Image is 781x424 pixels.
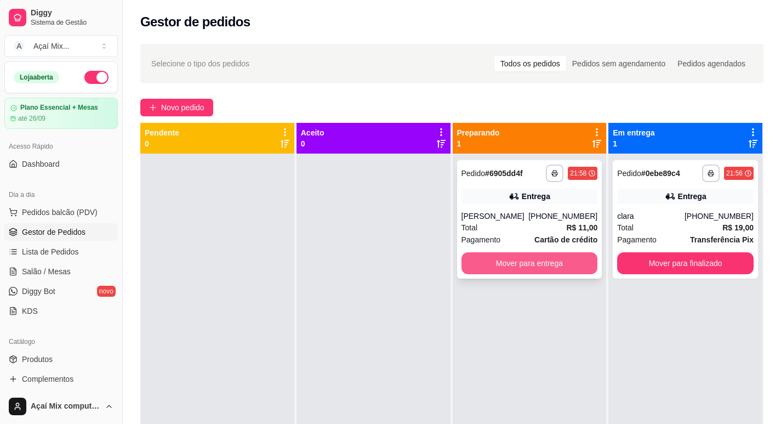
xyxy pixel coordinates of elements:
button: Mover para finalizado [617,252,754,274]
a: Complementos [4,370,118,388]
span: Diggy Bot [22,286,55,297]
span: Diggy [31,8,113,18]
a: Plano Essencial + Mesasaté 26/09 [4,98,118,129]
a: Salão / Mesas [4,263,118,280]
span: Produtos [22,354,53,365]
div: 21:58 [570,169,586,178]
button: Mover para entrega [461,252,598,274]
a: DiggySistema de Gestão [4,4,118,31]
span: Açaí Mix computador [31,402,100,411]
h2: Gestor de pedidos [140,13,250,31]
a: Gestor de Pedidos [4,223,118,241]
span: Total [461,222,478,234]
span: Pedido [617,169,641,178]
div: [PHONE_NUMBER] [528,211,597,222]
div: Açaí Mix ... [33,41,69,52]
div: Pedidos sem agendamento [566,56,671,71]
a: Diggy Botnovo [4,282,118,300]
div: Dia a dia [4,186,118,203]
div: [PERSON_NAME] [461,211,529,222]
span: KDS [22,306,38,316]
div: Catálogo [4,333,118,350]
p: Pendente [145,127,179,138]
div: [PHONE_NUMBER] [685,211,754,222]
span: Salão / Mesas [22,266,71,277]
span: Pagamento [617,234,657,246]
article: até 26/09 [18,114,45,123]
p: Preparando [457,127,500,138]
a: KDS [4,302,118,320]
div: Loja aberta [14,71,59,83]
span: A [14,41,25,52]
span: Dashboard [22,159,60,169]
div: Entrega [678,191,706,202]
strong: Cartão de crédito [534,235,597,244]
span: Sistema de Gestão [31,18,113,27]
span: Pedido [461,169,486,178]
button: Pedidos balcão (PDV) [4,203,118,221]
div: Entrega [522,191,550,202]
p: 1 [457,138,500,149]
p: 0 [145,138,179,149]
p: Aceito [301,127,324,138]
strong: # 6905dd4f [485,169,523,178]
div: Acesso Rápido [4,138,118,155]
span: Lista de Pedidos [22,246,79,257]
div: clara [617,211,685,222]
article: Plano Essencial + Mesas [20,104,98,112]
strong: R$ 11,00 [566,223,597,232]
span: Total [617,222,634,234]
a: Lista de Pedidos [4,243,118,261]
strong: # 0ebe89c4 [641,169,680,178]
div: 21:56 [726,169,743,178]
span: Selecione o tipo dos pedidos [151,58,249,70]
button: Select a team [4,35,118,57]
span: Gestor de Pedidos [22,227,85,238]
div: Todos os pedidos [494,56,566,71]
div: Pedidos agendados [671,56,751,71]
p: 1 [613,138,654,149]
a: Produtos [4,350,118,368]
p: Em entrega [613,127,654,138]
p: 0 [301,138,324,149]
strong: R$ 19,00 [722,223,754,232]
span: Novo pedido [161,101,204,114]
button: Alterar Status [84,71,109,84]
span: plus [149,104,157,111]
span: Complementos [22,374,73,385]
strong: Transferência Pix [690,235,754,244]
span: Pedidos balcão (PDV) [22,207,98,218]
button: Novo pedido [140,99,213,116]
button: Açaí Mix computador [4,393,118,420]
span: Pagamento [461,234,501,246]
a: Dashboard [4,155,118,173]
